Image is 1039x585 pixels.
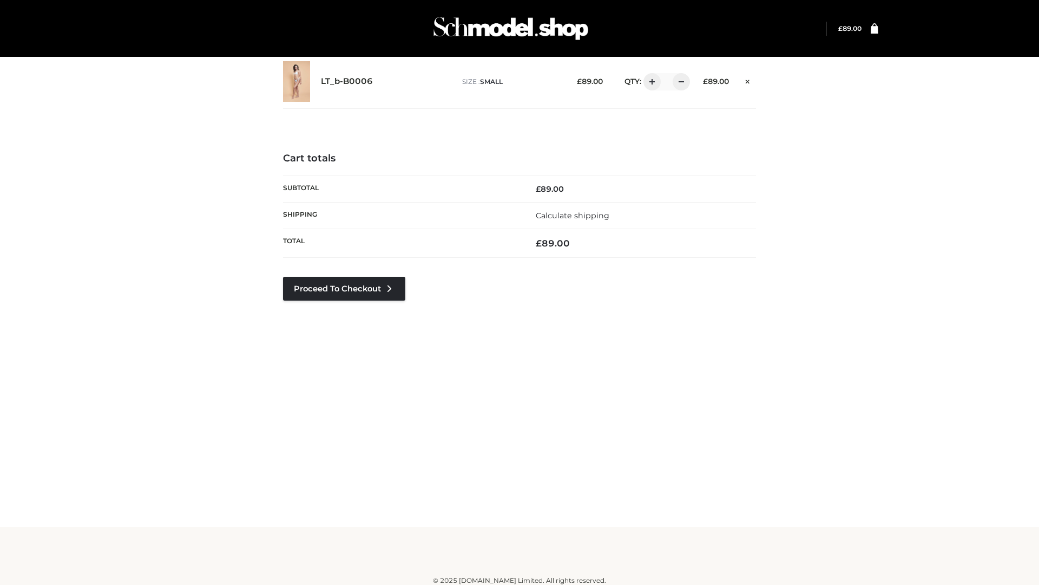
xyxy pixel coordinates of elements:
a: Calculate shipping [536,211,609,220]
a: LT_b-B0006 [321,76,373,87]
span: £ [536,238,542,249]
h4: Cart totals [283,153,756,165]
p: size : [462,77,560,87]
a: Proceed to Checkout [283,277,405,301]
span: £ [536,184,541,194]
bdi: 89.00 [536,238,570,249]
span: SMALL [480,77,503,86]
bdi: 89.00 [838,24,862,32]
span: £ [577,77,582,86]
img: LT_b-B0006 - SMALL [283,61,310,102]
img: Schmodel Admin 964 [430,7,592,50]
bdi: 89.00 [703,77,729,86]
span: £ [703,77,708,86]
span: £ [838,24,843,32]
th: Shipping [283,202,519,229]
div: QTY: [614,73,686,90]
a: Remove this item [740,73,756,87]
a: £89.00 [838,24,862,32]
bdi: 89.00 [577,77,603,86]
th: Total [283,229,519,258]
bdi: 89.00 [536,184,564,194]
th: Subtotal [283,175,519,202]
